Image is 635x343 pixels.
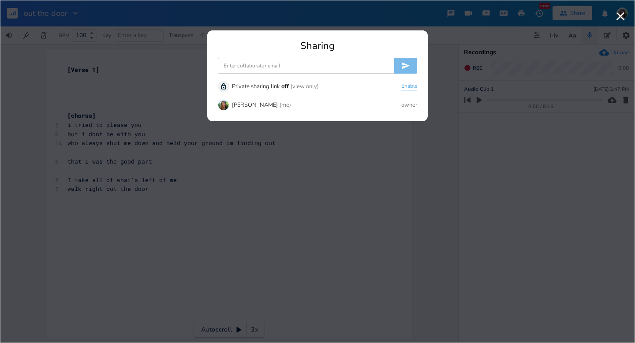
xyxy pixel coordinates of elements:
[218,99,229,111] img: Olivia Burnette
[280,102,291,108] div: (me)
[281,84,289,89] div: off
[232,102,278,108] div: [PERSON_NAME]
[232,84,280,89] div: Private sharing link
[218,58,394,74] input: Enter collaborator email
[401,102,417,108] div: owner
[401,83,417,90] button: Enable
[394,58,417,74] button: Invite
[291,84,319,89] div: (view only)
[218,41,417,51] div: Sharing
